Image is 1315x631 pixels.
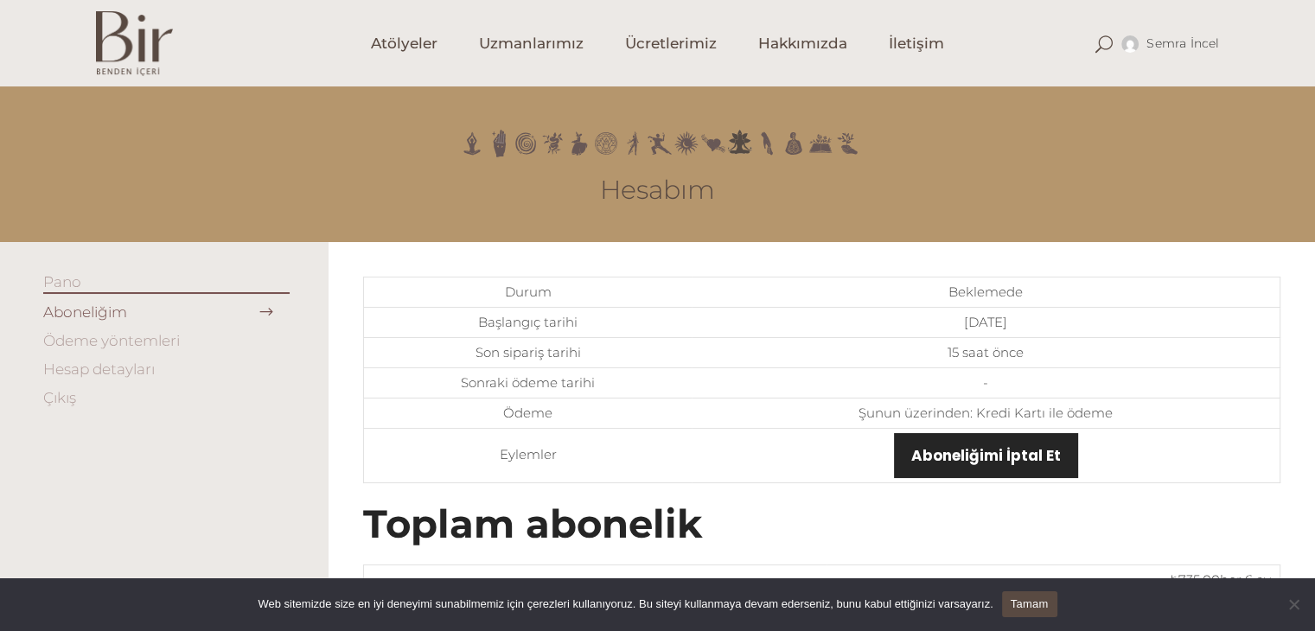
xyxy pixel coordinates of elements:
[364,277,693,308] td: Durum
[479,34,584,54] span: Uzmanlarımız
[1161,565,1280,595] td: her 6 ay
[43,273,81,290] a: Pano
[364,398,693,429] td: Ödeme
[1170,571,1220,588] span: 735.00
[371,34,437,54] span: Atölyeler
[364,308,693,338] td: Başlangıç tarihi
[43,332,180,349] a: Ödeme yöntemleri
[758,34,847,54] span: Hakkımızda
[1002,591,1057,617] a: Tamam
[1146,35,1219,51] span: Semra İncel
[364,429,693,483] td: Eylemler
[363,500,1280,547] h2: Toplam abonelik
[43,389,76,406] a: Çıkış
[43,360,155,378] a: Hesap detayları
[692,277,1280,308] td: Beklemede
[1285,596,1302,613] span: Hayır
[859,405,1113,421] span: Şunun üzerinden: Kredi Kartı ile ödeme
[43,303,127,321] a: Aboneliğim
[364,565,827,606] td: 6 Aylık Abonelik
[1170,571,1178,588] span: ₺
[894,433,1078,478] a: Aboneliğimi İptal Et
[364,338,693,368] td: Son sipariş tarihi
[625,34,717,54] span: Ücretlerimiz
[692,368,1280,398] td: -
[889,34,944,54] span: İletişim
[692,338,1280,368] td: 15 saat önce
[258,596,993,613] span: Web sitemizde size en iyi deneyimi sunabilmemiz için çerezleri kullanıyoruz. Bu siteyi kullanmaya...
[692,308,1280,338] td: [DATE]
[364,368,693,398] td: Sonraki ödeme tarihi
